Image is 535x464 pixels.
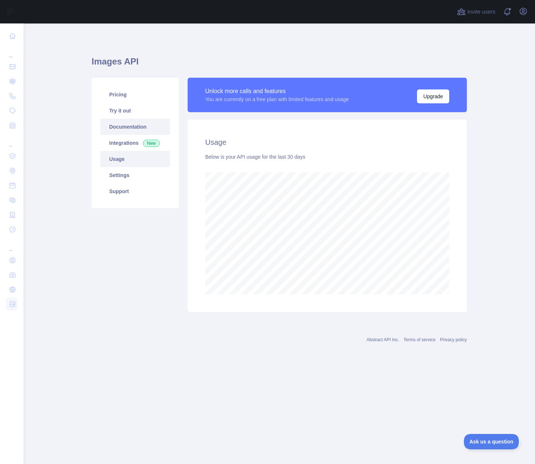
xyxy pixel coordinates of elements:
[100,119,170,135] a: Documentation
[205,87,349,96] div: Unlock more calls and features
[6,44,18,59] div: ...
[403,337,435,342] a: Terms of service
[100,183,170,199] a: Support
[100,151,170,167] a: Usage
[205,153,449,161] div: Below is your API usage for the last 30 days
[100,86,170,103] a: Pricing
[6,133,18,148] div: ...
[100,103,170,119] a: Try it out
[100,135,170,151] a: Integrations New
[367,337,399,342] a: Abstract API Inc.
[440,337,467,342] a: Privacy policy
[143,140,160,147] span: New
[464,434,520,449] iframe: Toggle Customer Support
[92,56,467,73] h1: Images API
[100,167,170,183] a: Settings
[6,237,18,252] div: ...
[205,96,349,103] div: You are currently on a free plan with limited features and usage
[205,137,449,147] h2: Usage
[417,89,449,103] button: Upgrade
[455,6,497,18] button: Invite users
[467,8,495,16] span: Invite users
